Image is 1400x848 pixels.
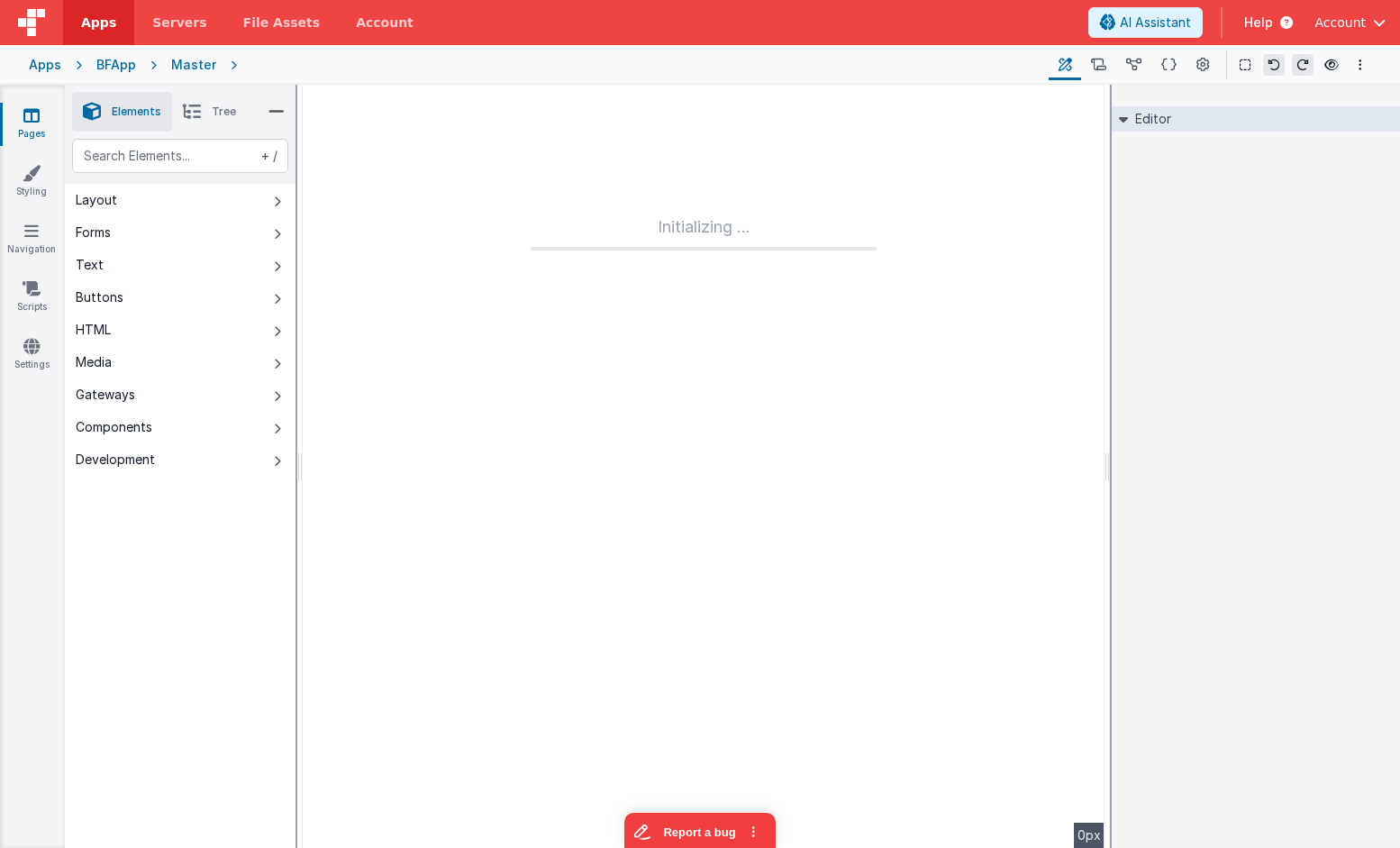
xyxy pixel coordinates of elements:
[76,353,112,371] div: Media
[531,214,877,251] div: Initializing ...
[1244,14,1273,32] span: Help
[65,249,295,281] button: Text
[76,321,111,339] div: HTML
[212,105,236,119] span: Tree
[1128,106,1171,132] h2: Editor
[152,14,206,32] span: Servers
[65,281,295,314] button: Buttons
[65,443,295,476] button: Development
[65,314,295,346] button: HTML
[81,14,116,32] span: Apps
[1350,54,1371,76] button: Options
[76,288,123,306] div: Buttons
[76,191,117,209] div: Layout
[76,418,152,436] div: Components
[1314,14,1386,32] button: Account
[96,56,136,74] div: BFApp
[1074,823,1105,848] div: 0px
[112,105,161,119] span: Elements
[65,184,295,216] button: Layout
[65,411,295,443] button: Components
[258,139,277,173] span: + /
[171,56,216,74] div: Master
[303,85,1105,848] div: -->
[1088,7,1203,38] button: AI Assistant
[1120,14,1191,32] span: AI Assistant
[29,56,61,74] div: Apps
[65,216,295,249] button: Forms
[72,139,288,173] input: Search Elements...
[243,14,321,32] span: File Assets
[76,223,111,242] div: Forms
[76,451,155,469] div: Development
[76,386,135,404] div: Gateways
[65,378,295,411] button: Gateways
[65,346,295,378] button: Media
[76,256,104,274] div: Text
[1314,14,1366,32] span: Account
